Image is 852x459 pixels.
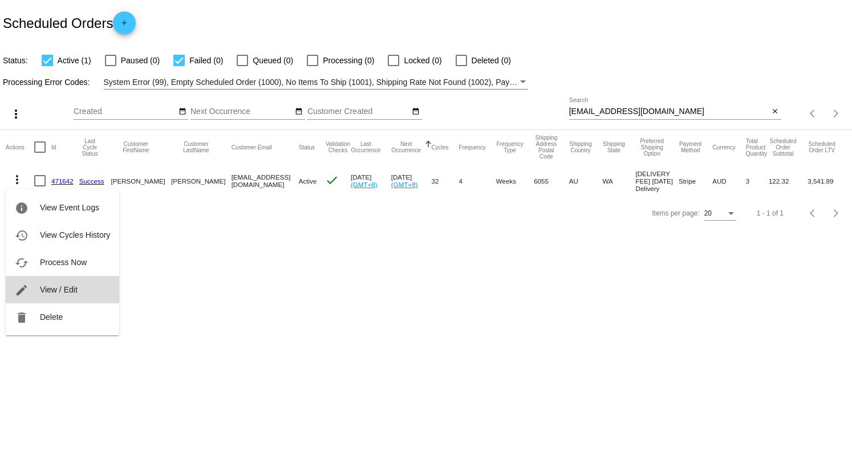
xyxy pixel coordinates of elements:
[40,258,87,267] span: Process Now
[15,311,29,324] mat-icon: delete
[40,285,78,294] span: View / Edit
[15,201,29,215] mat-icon: info
[15,256,29,270] mat-icon: cached
[40,312,63,322] span: Delete
[40,203,99,212] span: View Event Logs
[15,229,29,242] mat-icon: history
[15,283,29,297] mat-icon: edit
[40,230,110,239] span: View Cycles History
